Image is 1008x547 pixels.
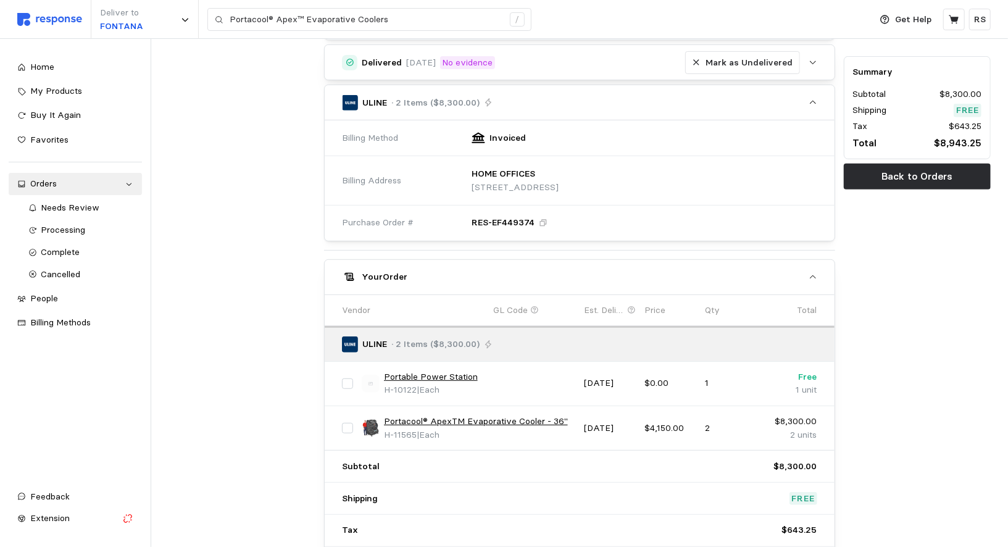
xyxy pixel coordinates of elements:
span: Billing Address [342,174,401,188]
p: Back to Orders [881,169,952,184]
p: Subtotal [342,460,380,474]
p: [DATE] [406,56,436,70]
a: My Products [9,80,142,102]
p: · 2 Items ($8,300.00) [391,338,480,351]
a: Buy It Again [9,104,142,127]
a: Orders [9,173,142,195]
p: Subtotal [853,88,886,101]
a: Portable Power Station [384,370,478,384]
p: Tax [853,120,868,133]
span: Cancelled [41,269,81,280]
button: Mark as Undelivered [685,51,800,75]
h5: Summary [853,65,981,78]
input: Search for a product name or SKU [230,9,503,31]
p: 1 unit [765,383,817,397]
p: Mark as Undelivered [706,56,793,70]
p: Invoiced [489,132,526,145]
p: HOME OFFICES [472,167,535,181]
button: Delivered[DATE]No evidenceMark as Undelivered [325,45,834,80]
span: Billing Method [342,132,398,145]
img: H-11565 [362,419,380,437]
div: ULINE· 2 Items ($8,300.00) [325,120,834,240]
span: Favorites [30,134,69,145]
p: Deliver to [100,6,143,20]
a: Portacool® ApexTM Evaporative Cooler - 36" [384,415,568,428]
button: Feedback [9,486,142,508]
span: Complete [41,246,80,257]
p: 1 [705,377,757,390]
button: ULINE· 2 Items ($8,300.00) [325,85,834,120]
p: 2 [705,422,757,435]
p: FONTANA [100,20,143,33]
button: YourOrder [325,260,834,294]
p: Shipping [853,104,887,117]
button: Extension [9,507,142,530]
h5: Delivered [362,56,402,69]
span: Home [30,61,54,72]
p: · 2 Items ($8,300.00) [391,96,480,110]
p: $643.25 [782,524,817,537]
button: Get Help [873,8,939,31]
span: Extension [30,512,70,524]
p: 2 units [765,428,817,442]
button: RS [969,9,991,30]
span: Needs Review [41,202,100,213]
span: Billing Methods [30,317,91,328]
p: GL Code [493,304,528,317]
span: Buy It Again [30,109,81,120]
p: $4,150.00 [644,422,696,435]
p: ULINE [362,338,387,351]
p: Total [853,135,877,151]
p: $8,300.00 [765,415,817,428]
a: Processing [20,219,142,241]
img: svg%3e [17,13,82,26]
p: No evidence [442,56,493,70]
div: Orders [30,177,120,191]
p: Get Help [896,13,932,27]
a: Billing Methods [9,312,142,334]
a: Cancelled [20,264,142,286]
p: [DATE] [584,422,636,435]
span: People [30,293,58,304]
a: Needs Review [20,197,142,219]
p: Free [792,492,815,506]
span: H-11565 [384,429,417,440]
p: RS [974,13,986,27]
p: [DATE] [584,377,636,390]
p: RES-EF449374 [472,216,535,230]
p: Total [798,304,817,317]
span: My Products [30,85,82,96]
p: Est. Delivery [584,304,625,317]
p: Shipping [342,492,378,506]
div: / [510,12,525,27]
a: Complete [20,241,142,264]
p: Free [956,104,980,117]
p: Qty [705,304,720,317]
span: Purchase Order # [342,216,414,230]
p: $0.00 [644,377,696,390]
h5: Your Order [362,270,407,283]
p: Tax [342,524,358,537]
a: Favorites [9,129,142,151]
span: | Each [417,429,439,440]
img: svg%3e [362,375,380,393]
p: $8,300.00 [774,460,817,474]
span: Feedback [30,491,70,502]
p: Price [644,304,665,317]
p: $8,300.00 [939,88,981,101]
p: Free [765,370,817,384]
p: $643.25 [949,120,981,133]
span: H-10122 [384,384,417,395]
a: People [9,288,142,310]
span: Processing [41,224,86,235]
p: ULINE [362,96,387,110]
p: [STREET_ADDRESS] [472,181,559,194]
p: Vendor [342,304,370,317]
a: Home [9,56,142,78]
span: | Each [417,384,439,395]
button: Back to Orders [844,164,991,190]
p: $8,943.25 [934,135,981,151]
